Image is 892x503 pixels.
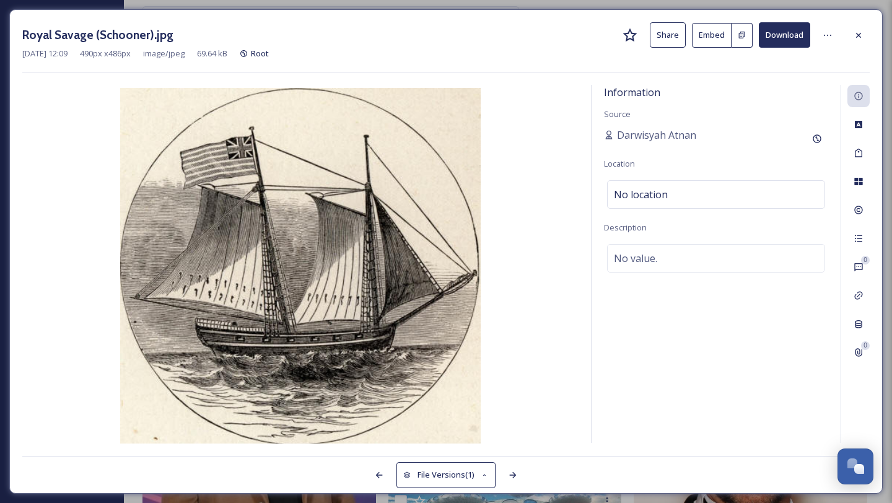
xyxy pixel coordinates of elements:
span: Source [604,108,631,120]
span: Root [251,48,269,59]
span: [DATE] 12:09 [22,48,68,59]
span: No location [614,187,668,202]
div: 0 [861,256,870,265]
span: Description [604,222,647,233]
span: 490 px x 486 px [80,48,131,59]
h3: Royal Savage (Schooner).jpg [22,26,173,44]
button: Open Chat [837,448,873,484]
button: File Versions(1) [396,462,496,488]
span: No value. [614,251,657,266]
span: image/jpeg [143,48,185,59]
span: Darwisyah Atnan [617,128,696,142]
span: 69.64 kB [197,48,227,59]
span: Information [604,85,660,99]
span: Location [604,158,635,169]
button: Download [759,22,810,48]
img: Royal%20Savage%20%28Schooner%29.jpg [22,88,579,446]
button: Share [650,22,686,48]
div: 0 [861,341,870,350]
button: Embed [692,23,732,48]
